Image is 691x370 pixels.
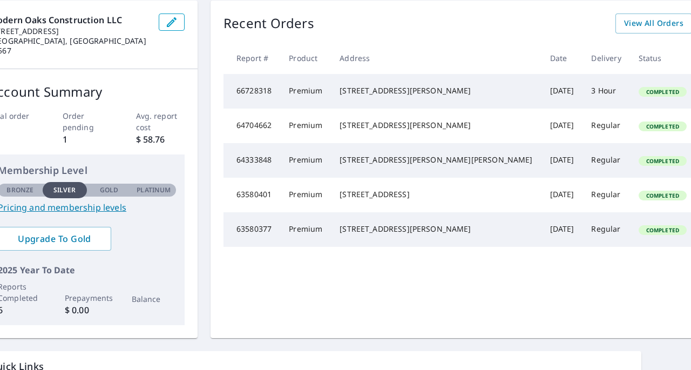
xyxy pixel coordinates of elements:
p: $ 58.76 [136,133,185,146]
div: [STREET_ADDRESS] [340,189,532,200]
td: Premium [280,178,331,212]
span: View All Orders [624,17,683,30]
p: Silver [53,185,76,195]
span: Completed [640,123,686,130]
td: 66728318 [223,74,280,109]
td: Premium [280,212,331,247]
td: 64704662 [223,109,280,143]
td: [DATE] [541,212,583,247]
span: Completed [640,226,686,234]
td: [DATE] [541,143,583,178]
td: [DATE] [541,74,583,109]
div: [STREET_ADDRESS][PERSON_NAME] [340,120,532,131]
span: Completed [640,192,686,199]
span: Completed [640,157,686,165]
th: Delivery [582,42,629,74]
th: Product [280,42,331,74]
p: Gold [100,185,118,195]
p: Avg. report cost [136,110,185,133]
th: Report # [223,42,280,74]
td: 63580377 [223,212,280,247]
div: [STREET_ADDRESS][PERSON_NAME] [340,85,532,96]
td: [DATE] [541,178,583,212]
span: Completed [640,88,686,96]
th: Date [541,42,583,74]
td: Regular [582,212,629,247]
td: Regular [582,109,629,143]
p: $ 0.00 [65,304,110,317]
th: Address [331,42,541,74]
p: Balance [132,293,177,305]
p: Prepayments [65,292,110,304]
td: 63580401 [223,178,280,212]
p: Platinum [137,185,171,195]
p: 1 [63,133,112,146]
p: Order pending [63,110,112,133]
p: Recent Orders [223,14,314,33]
p: Bronze [6,185,33,195]
div: [STREET_ADDRESS][PERSON_NAME][PERSON_NAME] [340,154,532,165]
td: [DATE] [541,109,583,143]
td: 64333848 [223,143,280,178]
td: Regular [582,178,629,212]
div: [STREET_ADDRESS][PERSON_NAME] [340,224,532,234]
td: Premium [280,74,331,109]
span: Upgrade To Gold [6,233,103,245]
td: 3 Hour [582,74,629,109]
td: Premium [280,143,331,178]
td: Premium [280,109,331,143]
td: Regular [582,143,629,178]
